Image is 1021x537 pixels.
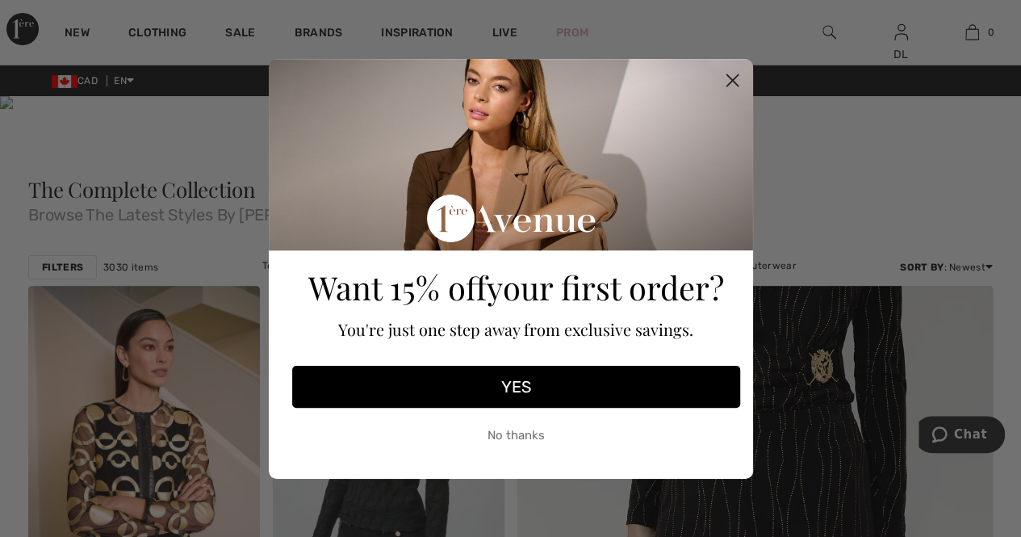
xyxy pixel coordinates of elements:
span: your first order? [487,266,724,308]
button: Close dialog [718,66,747,94]
span: You're just one step away from exclusive savings. [338,318,693,340]
button: YES [292,366,740,408]
button: No thanks [292,416,740,456]
span: Want 15% off [308,266,487,308]
span: Chat [36,11,69,26]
